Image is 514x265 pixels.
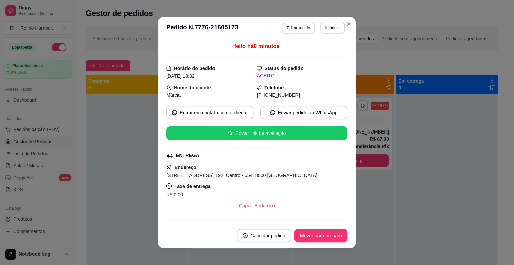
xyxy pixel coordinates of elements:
strong: Status do pedido [265,66,304,71]
span: R$ 0,00 [166,192,183,197]
span: phone [257,85,262,90]
span: whats-app [172,110,177,115]
span: dollar [166,183,172,189]
button: whats-appEnviar pedido ao WhatsApp [260,106,348,119]
span: star [228,131,233,136]
span: Márcia [166,92,181,98]
strong: Nome do cliente [174,85,211,90]
span: calendar [166,66,171,71]
div: ACEITO [257,72,348,79]
strong: Endereço [175,164,196,170]
strong: Taxa de entrega [175,184,211,189]
button: starEnviar link de avaliação [166,126,348,140]
span: feito há 0 minutos [234,43,280,49]
span: [PHONE_NUMBER] [257,92,300,98]
h3: Pedido N. 7776-21605173 [166,23,238,34]
span: close-circle [243,233,248,238]
button: Copiar Endereço [234,199,281,212]
button: Imprimir [320,23,345,34]
button: close-circleCancelar pedido [237,229,292,242]
span: pushpin [166,164,172,169]
button: Mover para preparo [294,229,348,242]
button: Editarpedido [282,23,315,34]
span: [DATE] 18:32 [166,73,195,79]
span: desktop [257,66,262,71]
strong: Telefone [265,85,284,90]
div: ENTREGA [176,152,199,159]
strong: Horário do pedido [174,66,216,71]
span: [STREET_ADDRESS] 192, Centro - 65418000 [GEOGRAPHIC_DATA] [166,173,317,178]
button: Close [343,18,354,29]
span: user [166,85,171,90]
span: whats-app [270,110,275,115]
button: whats-appEntrar em contato com o cliente [166,106,254,119]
